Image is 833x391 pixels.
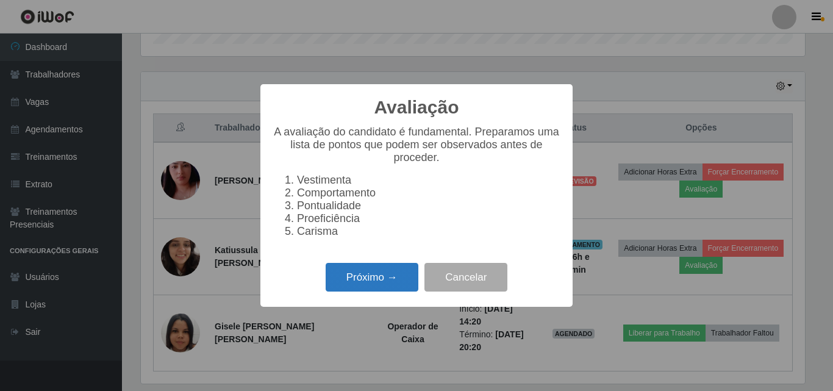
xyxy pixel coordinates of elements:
li: Vestimenta [297,174,560,187]
li: Pontualidade [297,199,560,212]
li: Comportamento [297,187,560,199]
h2: Avaliação [374,96,459,118]
button: Próximo → [326,263,418,292]
p: A avaliação do candidato é fundamental. Preparamos uma lista de pontos que podem ser observados a... [273,126,560,164]
button: Cancelar [424,263,507,292]
li: Carisma [297,225,560,238]
li: Proeficiência [297,212,560,225]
